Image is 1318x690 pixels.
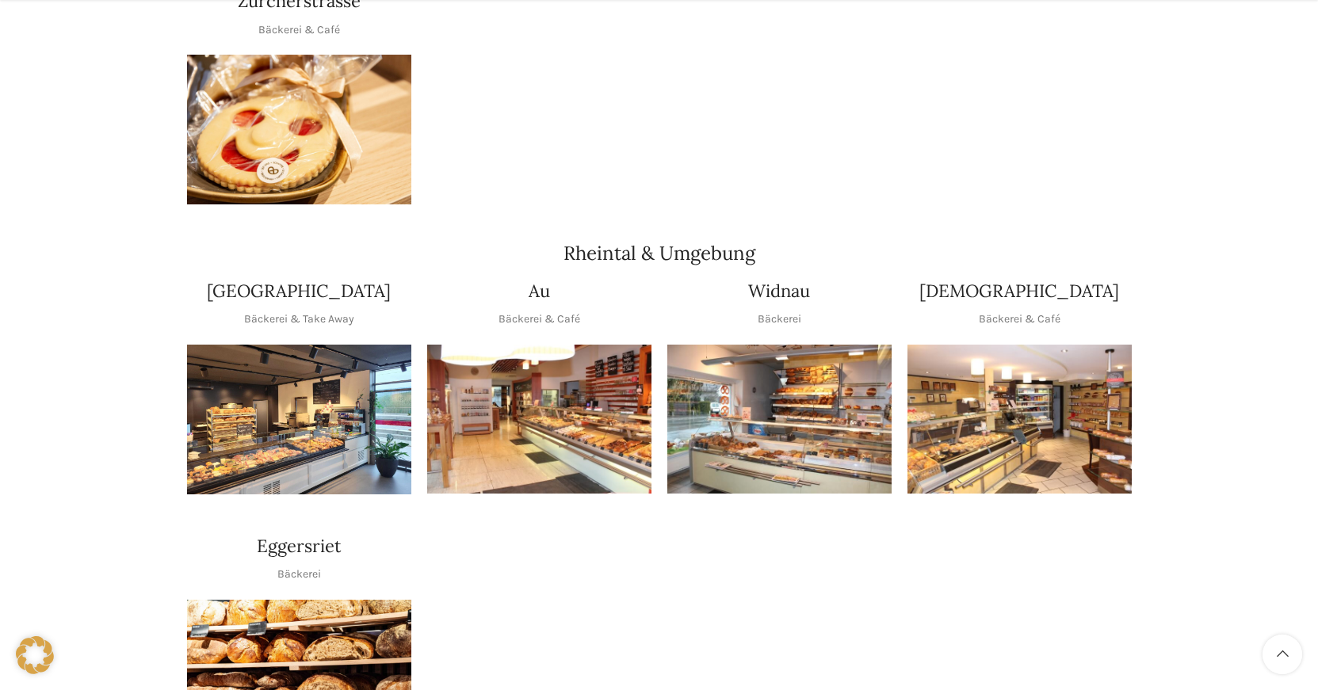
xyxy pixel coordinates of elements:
div: 1 / 1 [667,345,892,494]
p: Bäckerei & Café [499,311,580,328]
p: Bäckerei & Take Away [244,311,354,328]
div: 1 / 1 [187,55,411,204]
img: au (1) [427,345,651,494]
h4: Au [529,279,550,303]
p: Bäckerei & Café [979,311,1060,328]
div: 1 / 1 [907,345,1132,494]
h4: Widnau [748,279,810,303]
img: Schwyter-6 [187,345,411,494]
h2: Rheintal & Umgebung [187,244,1132,263]
img: schwyter-38 [187,55,411,204]
div: 1 / 1 [427,345,651,494]
p: Bäckerei & Café [258,21,340,39]
h4: Eggersriet [257,534,342,558]
div: 1 / 1 [187,345,411,494]
img: heiden (1) [907,345,1132,494]
p: Bäckerei [277,566,321,583]
h4: [GEOGRAPHIC_DATA] [207,279,391,303]
p: Bäckerei [758,311,801,328]
a: Scroll to top button [1263,635,1302,674]
img: widnau (1) [667,345,892,494]
h4: [DEMOGRAPHIC_DATA] [919,279,1119,303]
